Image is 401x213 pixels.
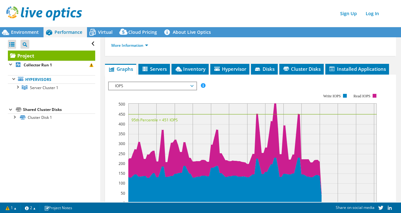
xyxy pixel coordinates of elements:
span: Server Cluster 1 [30,85,58,90]
text: 350 [119,131,125,137]
span: Disks [254,66,275,72]
span: Performance [55,29,82,35]
text: 0 [123,200,125,206]
a: More Information [111,43,148,48]
a: Project [8,51,95,61]
text: 450 [119,112,125,117]
span: Virtual [98,29,113,35]
text: 250 [119,151,125,156]
span: Graphs [108,66,133,72]
span: Share on social media [336,205,375,210]
span: IOPS [112,82,193,90]
img: live_optics_svg.svg [6,6,82,21]
a: Cluster Disk 1 [8,113,95,122]
text: 200 [119,161,125,166]
a: Server Cluster 1 [8,83,95,92]
span: Hypervisor [213,66,246,72]
a: 2 [20,204,40,212]
span: Cloud Pricing [128,29,157,35]
span: Cluster Disks [282,66,321,72]
a: Log In [363,9,382,18]
text: 300 [119,141,125,146]
b: Collector Run 1 [24,62,52,68]
a: Project Notes [40,204,77,212]
span: Environment [11,29,39,35]
text: 500 [119,101,125,107]
text: 100 [119,180,125,186]
text: 400 [119,121,125,127]
a: 1 [1,204,21,212]
span: Servers [142,66,167,72]
span: Inventory [175,66,206,72]
text: 50 [121,191,125,196]
a: About Live Optics [162,27,216,37]
text: Read IOPS [353,94,370,98]
a: Sign Up [337,9,360,18]
text: 95th Percentile = 451 IOPS [131,117,178,123]
text: 150 [119,171,125,176]
span: Installed Applications [328,66,386,72]
a: Hypervisors [8,75,95,83]
text: Write IOPS [323,94,341,98]
a: Collector Run 1 [8,61,95,69]
div: Shared Cluster Disks [23,106,95,113]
